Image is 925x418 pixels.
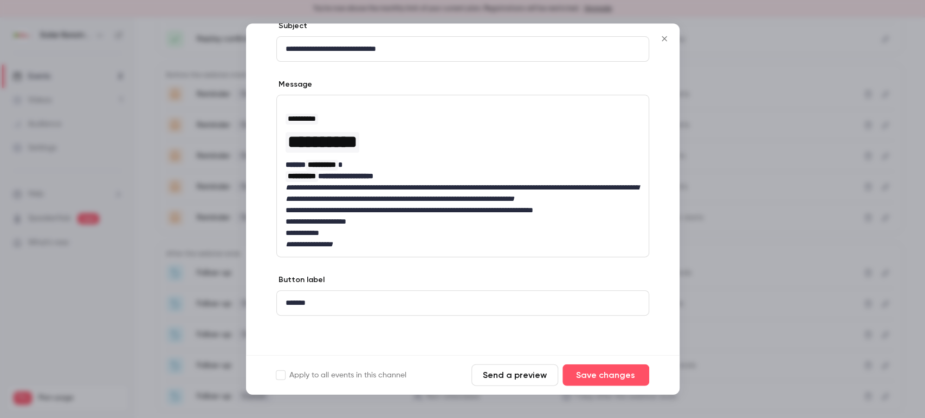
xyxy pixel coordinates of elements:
div: editor [277,37,649,62]
label: Button label [276,275,325,286]
label: Message [276,80,312,90]
label: Apply to all events in this channel [276,370,406,381]
label: Subject [276,21,307,32]
div: editor [277,96,649,257]
button: Send a preview [471,364,558,386]
button: Save changes [562,364,649,386]
div: editor [277,291,649,316]
button: Close [654,28,675,50]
